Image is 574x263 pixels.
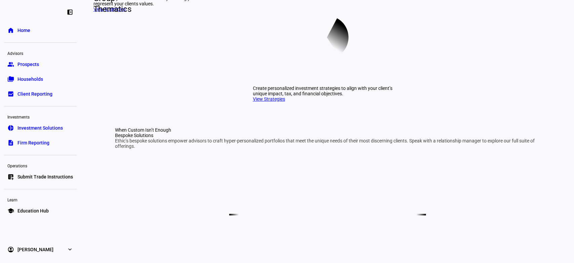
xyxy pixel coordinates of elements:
span: Investment Solutions [17,125,63,131]
eth-mat-symbol: description [7,139,14,146]
eth-mat-symbol: home [7,27,14,34]
eth-mat-symbol: account_circle [7,246,14,253]
span: Households [17,76,43,83]
eth-mat-symbol: expand_more [67,246,73,253]
eth-mat-symbol: left_panel_close [67,9,73,15]
div: Create personalized investment strategies to align with your client’s unique impact, tax, and fin... [253,86,401,96]
span: Submit Trade Instructions [17,173,73,180]
a: groupProspects [4,58,77,71]
span: Firm Reporting [17,139,49,146]
eth-mat-symbol: group [7,61,14,68]
span: [PERSON_NAME] [17,246,53,253]
div: Advisors [4,48,77,58]
a: View Strategies [253,96,285,102]
div: Operations [4,161,77,170]
a: homeHome [4,24,77,37]
div: Bespoke Solutions [115,133,540,138]
div: Learn [4,195,77,204]
a: pie_chartInvestment Solutions [4,121,77,135]
span: Education Hub [17,207,49,214]
eth-mat-symbol: bid_landscape [7,91,14,97]
div: Investments [4,112,77,121]
eth-mat-symbol: list_alt_add [7,173,14,180]
eth-mat-symbol: pie_chart [7,125,14,131]
span: Prospects [17,61,39,68]
span: Home [17,27,30,34]
eth-mat-symbol: folder_copy [7,76,14,83]
div: Ethic’s bespoke solutions empower advisors to craft hyper-personalized portfolios that meet the u... [115,138,540,149]
eth-mat-symbol: school [7,207,14,214]
div: When Custom Isn’t Enough [115,127,540,133]
a: folder_copyHouseholds [4,72,77,86]
a: descriptionFirm Reporting [4,136,77,150]
span: Client Reporting [17,91,52,97]
a: bid_landscapeClient Reporting [4,87,77,101]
